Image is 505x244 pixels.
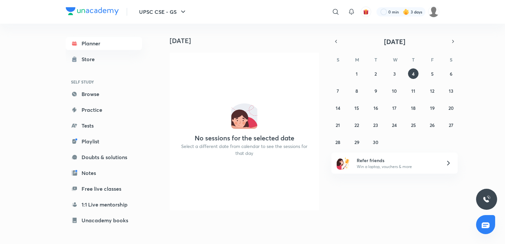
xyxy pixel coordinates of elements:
abbr: September 22, 2025 [354,122,359,128]
h4: [DATE] [170,37,324,45]
abbr: September 26, 2025 [430,122,435,128]
button: September 15, 2025 [351,103,362,113]
a: Free live classes [66,182,142,195]
a: Tests [66,119,142,132]
a: Practice [66,103,142,116]
h6: SELF STUDY [66,76,142,87]
abbr: September 5, 2025 [431,71,434,77]
abbr: September 29, 2025 [354,139,359,145]
div: Store [82,55,99,63]
img: No events [231,103,257,129]
abbr: September 16, 2025 [373,105,378,111]
img: avatar [363,9,369,15]
button: September 27, 2025 [446,120,456,130]
button: September 21, 2025 [333,120,343,130]
button: UPSC CSE - GS [135,5,191,18]
a: Planner [66,37,142,50]
abbr: September 25, 2025 [411,122,416,128]
button: September 10, 2025 [389,85,400,96]
abbr: September 9, 2025 [374,88,377,94]
button: September 11, 2025 [408,85,419,96]
button: September 23, 2025 [371,120,381,130]
button: September 16, 2025 [371,103,381,113]
abbr: September 10, 2025 [392,88,397,94]
abbr: September 20, 2025 [448,105,454,111]
button: September 5, 2025 [427,68,438,79]
a: Company Logo [66,7,119,17]
abbr: September 1, 2025 [356,71,358,77]
a: Doubts & solutions [66,151,142,164]
a: Notes [66,166,142,180]
span: [DATE] [384,37,405,46]
button: September 29, 2025 [351,137,362,147]
img: Company Logo [66,7,119,15]
a: 1:1 Live mentorship [66,198,142,211]
button: September 12, 2025 [427,85,438,96]
abbr: Friday [431,57,434,63]
abbr: September 7, 2025 [337,88,339,94]
abbr: September 13, 2025 [449,88,453,94]
button: September 1, 2025 [351,68,362,79]
abbr: Thursday [412,57,415,63]
a: Store [66,53,142,66]
abbr: September 2, 2025 [374,71,377,77]
abbr: September 4, 2025 [412,71,415,77]
h4: No sessions for the selected date [195,134,294,142]
button: September 17, 2025 [389,103,400,113]
abbr: September 30, 2025 [373,139,378,145]
abbr: September 27, 2025 [449,122,453,128]
abbr: September 21, 2025 [336,122,340,128]
button: [DATE] [341,37,448,46]
button: September 4, 2025 [408,68,419,79]
button: September 7, 2025 [333,85,343,96]
a: Playlist [66,135,142,148]
abbr: September 23, 2025 [373,122,378,128]
abbr: September 8, 2025 [355,88,358,94]
abbr: September 3, 2025 [393,71,396,77]
button: September 2, 2025 [371,68,381,79]
button: September 8, 2025 [351,85,362,96]
abbr: September 12, 2025 [430,88,434,94]
button: avatar [361,7,371,17]
abbr: September 6, 2025 [450,71,452,77]
img: referral [337,157,350,170]
button: September 25, 2025 [408,120,419,130]
button: September 26, 2025 [427,120,438,130]
button: September 24, 2025 [389,120,400,130]
abbr: Sunday [337,57,339,63]
abbr: Tuesday [374,57,377,63]
a: Browse [66,87,142,101]
abbr: September 11, 2025 [411,88,415,94]
abbr: Saturday [450,57,452,63]
img: streak [403,9,409,15]
button: September 13, 2025 [446,85,456,96]
img: JACOB TAKI [428,6,439,17]
abbr: September 18, 2025 [411,105,416,111]
button: September 28, 2025 [333,137,343,147]
a: Unacademy books [66,214,142,227]
button: September 20, 2025 [446,103,456,113]
button: September 22, 2025 [351,120,362,130]
button: September 3, 2025 [389,68,400,79]
button: September 9, 2025 [371,85,381,96]
p: Select a different date from calendar to see the sessions for that day [178,143,311,157]
button: September 30, 2025 [371,137,381,147]
abbr: September 28, 2025 [335,139,340,145]
p: Win a laptop, vouchers & more [357,164,438,170]
abbr: September 15, 2025 [354,105,359,111]
button: September 14, 2025 [333,103,343,113]
button: September 18, 2025 [408,103,419,113]
abbr: September 19, 2025 [430,105,435,111]
img: ttu [483,195,491,203]
button: September 19, 2025 [427,103,438,113]
abbr: Wednesday [393,57,397,63]
abbr: September 24, 2025 [392,122,397,128]
abbr: Monday [355,57,359,63]
abbr: September 14, 2025 [336,105,340,111]
h6: Refer friends [357,157,438,164]
abbr: September 17, 2025 [392,105,397,111]
button: September 6, 2025 [446,68,456,79]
